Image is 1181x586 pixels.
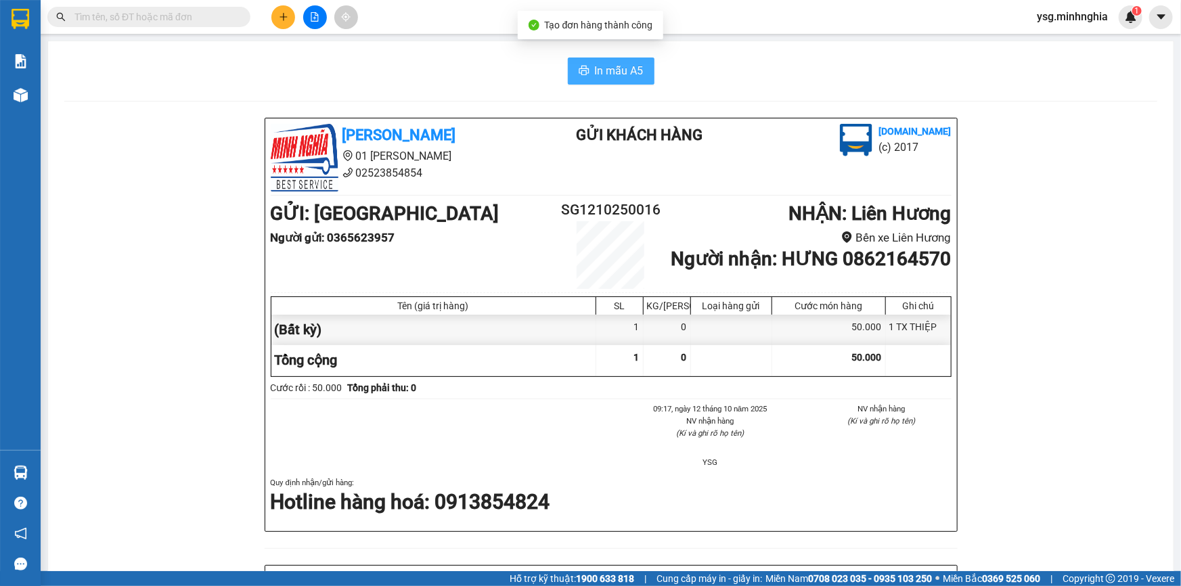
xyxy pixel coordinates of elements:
div: Ghi chú [889,300,948,311]
span: environment [841,231,853,243]
strong: 0708 023 035 - 0935 103 250 [808,573,932,584]
li: NV nhận hàng [812,403,952,415]
span: 1 [634,352,640,363]
b: Người gửi : 0365623957 [271,231,395,244]
li: Bến xe Liên Hương [667,229,951,247]
b: [DOMAIN_NAME] [879,126,952,137]
span: 0 [682,352,687,363]
span: | [644,571,646,586]
button: plus [271,5,295,29]
b: NHẬN : Liên Hương [788,202,951,225]
div: 1 TX THIỆP [886,315,951,345]
img: logo.jpg [840,124,872,156]
strong: Hotline hàng hoá: 0913854824 [271,490,550,514]
b: Người nhận : HƯNG 0862164570 [671,248,951,270]
input: Tìm tên, số ĐT hoặc mã đơn [74,9,234,24]
button: file-add [303,5,327,29]
span: phone [342,167,353,178]
div: 0 [644,315,691,345]
span: notification [14,527,27,540]
li: YSG [641,456,780,468]
span: file-add [310,12,319,22]
i: (Kí và ghi rõ họ tên) [848,416,916,426]
div: Tên (giá trị hàng) [275,300,592,311]
span: aim [341,12,351,22]
li: 09:17, ngày 12 tháng 10 năm 2025 [641,403,780,415]
span: ysg.minhnghia [1026,8,1119,25]
b: GỬI : [GEOGRAPHIC_DATA] [271,202,499,225]
b: [PERSON_NAME] [342,127,456,143]
span: search [56,12,66,22]
span: | [1050,571,1052,586]
div: (Bất kỳ) [271,315,596,345]
li: 02523854854 [271,164,522,181]
span: plus [279,12,288,22]
img: icon-new-feature [1125,11,1137,23]
span: 50.000 [852,352,882,363]
img: logo-vxr [12,9,29,29]
div: Cước rồi : 50.000 [271,380,342,395]
b: Tổng phải thu: 0 [348,382,417,393]
span: Tổng cộng [275,352,338,368]
li: 01 [PERSON_NAME] [271,148,522,164]
div: Cước món hàng [776,300,882,311]
div: SL [600,300,640,311]
h2: SG1210250016 [554,199,668,221]
div: Quy định nhận/gửi hàng : [271,476,952,516]
span: message [14,558,27,570]
b: Gửi khách hàng [576,127,703,143]
span: caret-down [1155,11,1167,23]
span: In mẫu A5 [595,62,644,79]
span: Tạo đơn hàng thành công [545,20,653,30]
li: (c) 2017 [879,139,952,156]
div: KG/[PERSON_NAME] [647,300,687,311]
sup: 1 [1132,6,1142,16]
button: aim [334,5,358,29]
div: 50.000 [772,315,886,345]
img: warehouse-icon [14,466,28,480]
span: ⚪️ [935,576,939,581]
span: 1 [1134,6,1139,16]
img: solution-icon [14,54,28,68]
span: question-circle [14,497,27,510]
span: printer [579,65,589,78]
i: (Kí và ghi rõ họ tên) [676,428,744,438]
strong: 1900 633 818 [576,573,634,584]
span: Hỗ trợ kỹ thuật: [510,571,634,586]
img: warehouse-icon [14,88,28,102]
strong: 0369 525 060 [982,573,1040,584]
span: copyright [1106,574,1115,583]
span: check-circle [529,20,539,30]
div: 1 [596,315,644,345]
button: caret-down [1149,5,1173,29]
button: printerIn mẫu A5 [568,58,654,85]
li: NV nhận hàng [641,415,780,427]
span: Miền Bắc [943,571,1040,586]
div: Loại hàng gửi [694,300,768,311]
img: logo.jpg [271,124,338,191]
span: Cung cấp máy in - giấy in: [656,571,762,586]
span: Miền Nam [765,571,932,586]
span: environment [342,150,353,161]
